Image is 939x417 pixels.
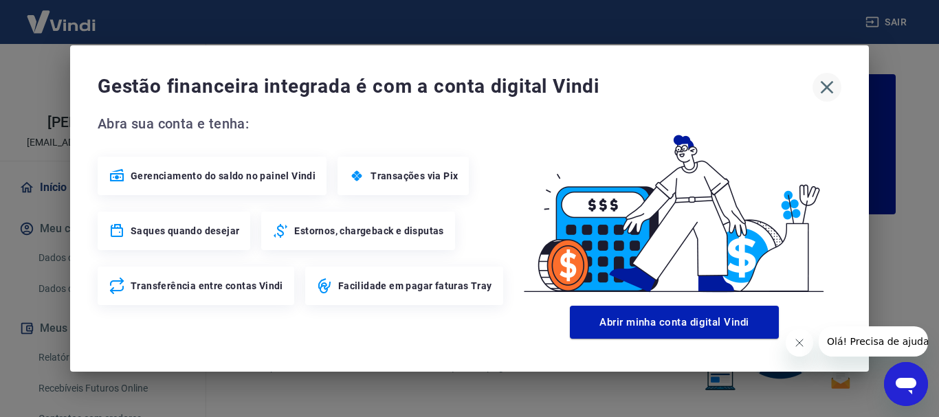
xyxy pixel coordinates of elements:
[131,279,283,293] span: Transferência entre contas Vindi
[8,10,115,21] span: Olá! Precisa de ajuda?
[98,113,507,135] span: Abra sua conta e tenha:
[819,326,928,357] iframe: Mensagem da empresa
[371,169,458,183] span: Transações via Pix
[570,306,779,339] button: Abrir minha conta digital Vindi
[131,224,239,238] span: Saques quando desejar
[786,329,813,357] iframe: Fechar mensagem
[884,362,928,406] iframe: Botão para abrir a janela de mensagens
[294,224,443,238] span: Estornos, chargeback e disputas
[98,73,813,100] span: Gestão financeira integrada é com a conta digital Vindi
[338,279,492,293] span: Facilidade em pagar faturas Tray
[131,169,316,183] span: Gerenciamento do saldo no painel Vindi
[507,113,841,300] img: Good Billing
